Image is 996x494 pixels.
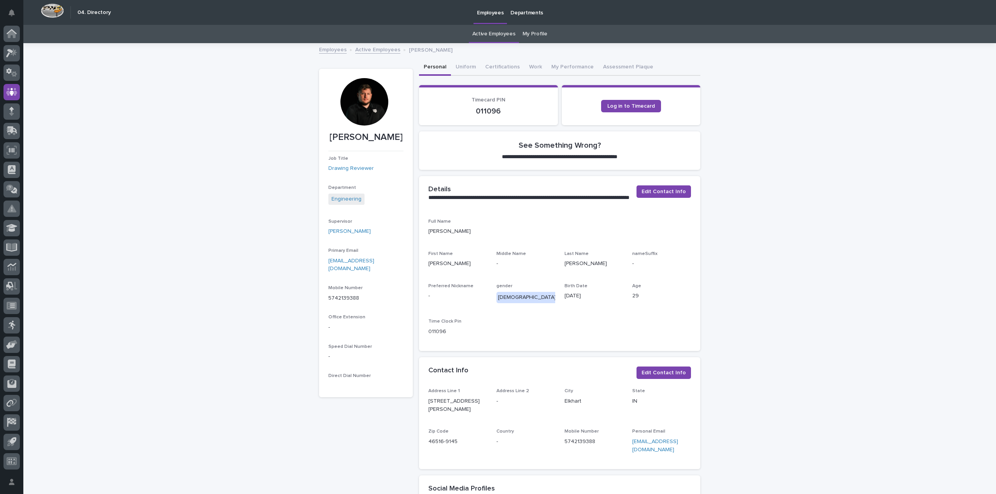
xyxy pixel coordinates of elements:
h2: Contact Info [428,367,468,375]
p: - [328,323,403,332]
p: [PERSON_NAME] [409,45,452,54]
span: Log in to Timecard [607,103,655,109]
span: Speed Dial Number [328,344,372,349]
span: Edit Contact Info [642,369,686,377]
a: Active Employees [355,45,400,54]
span: nameSuffix [632,251,658,256]
span: Mobile Number [565,429,599,434]
p: IN [632,397,691,405]
span: Supervisor [328,219,352,224]
span: Mobile Number [328,286,363,290]
p: 46516-9145 [428,438,487,446]
span: Direct Dial Number [328,374,371,378]
span: Job Title [328,156,348,161]
span: Address Line 2 [496,389,529,393]
h2: 04. Directory [77,9,111,16]
p: Elkhart [565,397,623,405]
p: - [428,292,487,300]
div: Notifications [10,9,20,22]
button: Certifications [480,59,524,76]
p: 29 [632,292,691,300]
p: [DATE] [565,292,623,300]
p: - [496,438,555,446]
p: [PERSON_NAME] [428,227,691,236]
span: Middle Name [496,251,526,256]
h2: Details [428,185,451,194]
span: Country [496,429,514,434]
button: Personal [419,59,451,76]
a: [EMAIL_ADDRESS][DOMAIN_NAME] [328,258,374,272]
a: 5742139388 [565,439,595,444]
a: Engineering [331,195,361,203]
a: Log in to Timecard [601,100,661,112]
button: Work [524,59,547,76]
span: Office Extension [328,315,365,319]
span: Time Clock Pin [428,319,461,324]
span: First Name [428,251,453,256]
a: 5742139388 [328,295,359,301]
span: State [632,389,645,393]
a: Drawing Reviewer [328,164,374,173]
span: Timecard PIN [472,97,505,103]
button: Notifications [4,5,20,21]
p: [PERSON_NAME] [565,260,623,268]
span: Department [328,185,356,190]
span: City [565,389,573,393]
button: My Performance [547,59,598,76]
span: Edit Contact Info [642,188,686,196]
p: [PERSON_NAME] [328,132,403,143]
h2: Social Media Profiles [428,485,495,493]
p: 011096 [428,328,487,336]
span: Zip Code [428,429,449,434]
img: Workspace Logo [41,3,64,18]
span: Full Name [428,219,451,224]
span: Birth Date [565,284,587,288]
p: - [328,353,403,361]
a: Employees [319,45,347,54]
span: Age [632,284,641,288]
p: [PERSON_NAME] [428,260,487,268]
p: - [632,260,691,268]
a: [EMAIL_ADDRESS][DOMAIN_NAME] [632,439,678,452]
h2: See Something Wrong? [519,141,601,150]
span: Personal Email [632,429,665,434]
span: Preferred Nickname [428,284,473,288]
a: [PERSON_NAME] [328,227,371,236]
span: Primary Email [328,248,358,253]
p: - [496,260,555,268]
p: 011096 [428,106,549,116]
span: Last Name [565,251,589,256]
span: gender [496,284,512,288]
button: Assessment Plaque [598,59,658,76]
button: Uniform [451,59,480,76]
p: - [496,397,555,405]
button: Edit Contact Info [637,367,691,379]
a: Active Employees [472,25,516,43]
button: Edit Contact Info [637,185,691,198]
div: [DEMOGRAPHIC_DATA] [496,292,558,303]
span: Address Line 1 [428,389,460,393]
a: My Profile [523,25,547,43]
p: [STREET_ADDRESS][PERSON_NAME] [428,397,487,414]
